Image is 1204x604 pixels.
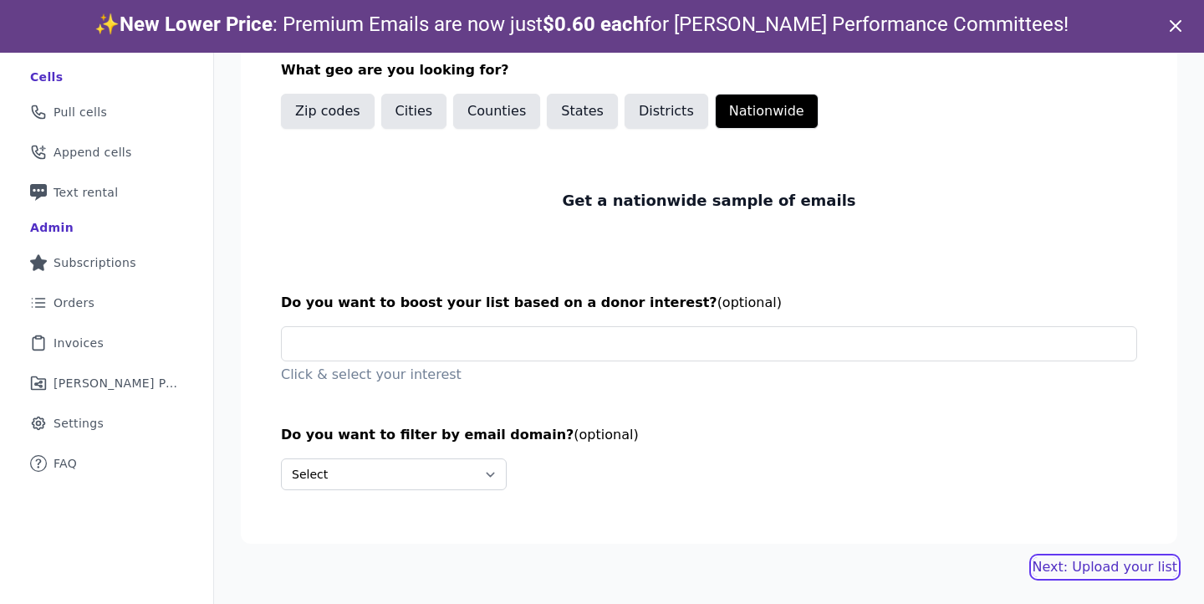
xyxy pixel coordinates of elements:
[13,134,200,171] a: Append cells
[30,69,63,85] div: Cells
[715,94,819,129] button: Nationwide
[13,445,200,482] a: FAQ
[54,254,136,271] span: Subscriptions
[54,415,104,432] span: Settings
[13,284,200,321] a: Orders
[54,294,94,311] span: Orders
[54,184,119,201] span: Text rental
[54,455,77,472] span: FAQ
[281,427,574,443] span: Do you want to filter by email domain?
[13,94,200,131] a: Pull cells
[1033,557,1177,577] a: Next: Upload your list
[625,94,708,129] button: Districts
[13,365,200,402] a: [PERSON_NAME] Performance
[281,294,717,310] span: Do you want to boost your list based on a donor interest?
[281,365,1137,385] p: Click & select your interest
[717,294,782,310] span: (optional)
[54,104,107,120] span: Pull cells
[381,94,447,129] button: Cities
[281,94,375,129] button: Zip codes
[54,144,132,161] span: Append cells
[281,60,1137,80] h3: What geo are you looking for?
[54,375,180,392] span: [PERSON_NAME] Performance
[13,244,200,281] a: Subscriptions
[54,335,104,351] span: Invoices
[453,94,540,129] button: Counties
[574,427,638,443] span: (optional)
[547,94,618,129] button: States
[13,405,200,442] a: Settings
[562,189,855,212] p: Get a nationwide sample of emails
[30,219,74,236] div: Admin
[13,325,200,361] a: Invoices
[13,174,200,211] a: Text rental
